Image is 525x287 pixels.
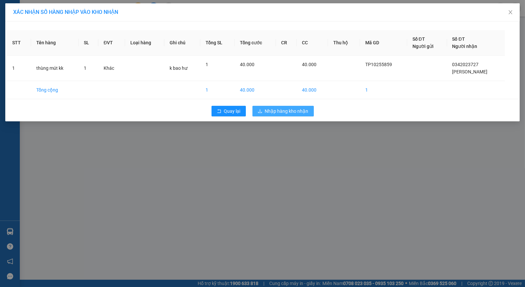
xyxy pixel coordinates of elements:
strong: BIÊN NHẬN GỬI HÀNG [22,4,77,10]
span: VP [GEOGRAPHIC_DATA] [18,22,77,28]
span: Người gửi [412,44,434,49]
span: KHANG [35,29,53,36]
th: Tên hàng [31,30,79,56]
td: 1 [7,56,31,81]
td: 40.000 [235,81,276,99]
td: Khác [98,56,125,81]
th: Ghi chú [164,30,200,56]
th: Tổng SL [200,30,235,56]
span: 1 [84,65,86,71]
th: SL [79,30,98,56]
span: GIAO: [3,37,16,43]
th: Mã GD [360,30,407,56]
th: Thu hộ [328,30,360,56]
th: Tổng cước [235,30,276,56]
span: rollback [217,109,221,114]
span: Nhập hàng kho nhận [265,107,309,115]
th: STT [7,30,31,56]
th: Loại hàng [125,30,165,56]
span: download [258,109,262,114]
span: 40.000 [240,62,254,67]
span: Quay lại [224,107,241,115]
button: Close [501,3,520,22]
span: 0342023727 [452,62,479,67]
span: 40.000 [302,62,316,67]
span: 1 [206,62,208,67]
span: TP10255859 [365,62,392,67]
span: Người nhận [452,44,477,49]
button: rollbackQuay lại [212,106,246,116]
span: k bao hư [170,65,187,71]
td: 40.000 [297,81,328,99]
button: downloadNhập hàng kho nhận [252,106,314,116]
span: 0787848139 - [3,29,53,36]
span: close [508,10,513,15]
td: 1 [200,81,235,99]
span: Cước rồi: [2,46,28,53]
th: CR [276,30,297,56]
td: 1 [360,81,407,99]
span: VP Cầu Ngang - [14,13,50,19]
th: ĐVT [98,30,125,56]
p: GỬI: [3,13,96,19]
span: Số ĐT [412,36,425,42]
th: CC [297,30,328,56]
td: Tổng cộng [31,81,79,99]
span: Số ĐT [452,36,465,42]
p: NHẬN: [3,22,96,28]
span: [PERSON_NAME] [452,69,488,74]
td: thùng mút kk [31,56,79,81]
span: XÁC NHẬN SỐ HÀNG NHẬP VÀO KHO NHẬN [13,9,118,15]
span: 0 [29,46,33,53]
